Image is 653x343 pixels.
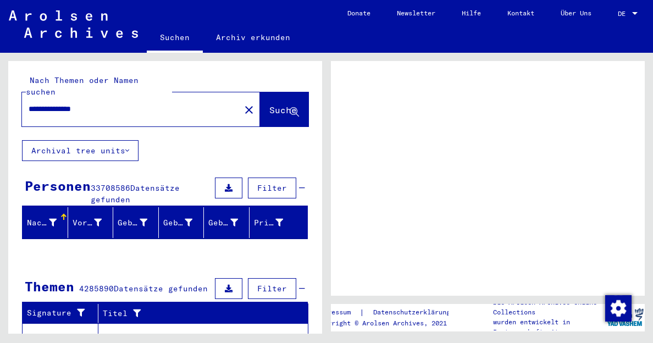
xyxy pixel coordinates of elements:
[203,24,303,51] a: Archiv erkunden
[159,207,204,238] mat-header-cell: Geburt‏
[605,295,632,322] img: Zustimmung ändern
[118,214,161,231] div: Geburtsname
[27,217,57,229] div: Nachname
[73,214,116,231] div: Vorname
[364,307,463,318] a: Datenschutzerklärung
[257,284,287,294] span: Filter
[208,214,252,231] div: Geburtsdatum
[618,10,630,18] span: DE
[242,103,256,117] mat-icon: close
[204,207,250,238] mat-header-cell: Geburtsdatum
[103,305,297,322] div: Titel
[23,207,68,238] mat-header-cell: Nachname
[27,305,101,322] div: Signature
[248,178,296,198] button: Filter
[68,207,114,238] mat-header-cell: Vorname
[147,24,203,53] a: Suchen
[114,284,208,294] span: Datensätze gefunden
[26,75,139,97] mat-label: Nach Themen oder Namen suchen
[91,183,180,204] span: Datensätze gefunden
[27,307,90,319] div: Signature
[250,207,308,238] mat-header-cell: Prisoner #
[316,318,463,328] p: Copyright © Arolsen Archives, 2021
[257,183,287,193] span: Filter
[73,217,102,229] div: Vorname
[269,104,297,115] span: Suche
[113,207,159,238] mat-header-cell: Geburtsname
[91,183,130,193] span: 33708586
[248,278,296,299] button: Filter
[605,295,631,321] div: Zustimmung ändern
[493,297,606,317] p: Die Arolsen Archives Online-Collections
[103,308,286,319] div: Titel
[254,214,297,231] div: Prisoner #
[163,217,192,229] div: Geburt‏
[493,317,606,337] p: wurden entwickelt in Partnerschaft mit
[254,217,284,229] div: Prisoner #
[260,92,308,126] button: Suche
[79,284,114,294] span: 4285890
[163,214,206,231] div: Geburt‏
[9,10,138,38] img: Arolsen_neg.svg
[118,217,147,229] div: Geburtsname
[22,140,139,161] button: Archival tree units
[208,217,238,229] div: Geburtsdatum
[316,307,359,318] a: Impressum
[25,276,74,296] div: Themen
[27,214,70,231] div: Nachname
[25,176,91,196] div: Personen
[316,307,463,318] div: |
[238,98,260,120] button: Clear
